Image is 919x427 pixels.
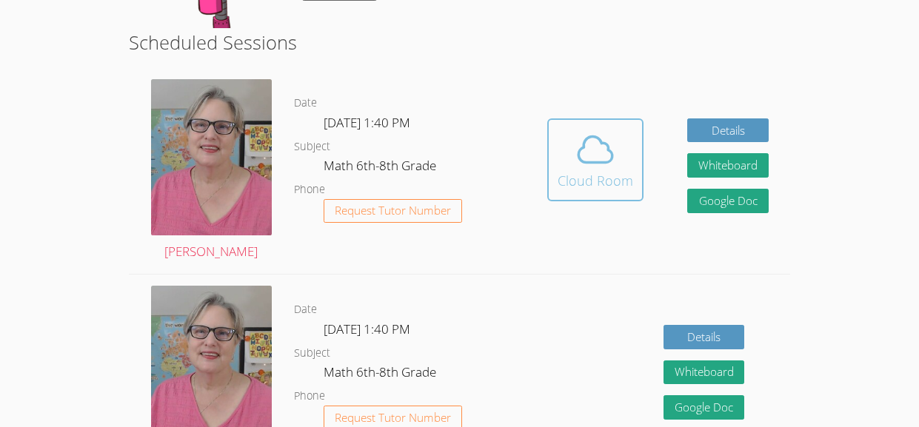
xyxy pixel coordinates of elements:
[294,387,325,406] dt: Phone
[335,412,451,423] span: Request Tutor Number
[151,79,272,263] a: [PERSON_NAME]
[129,28,791,56] h2: Scheduled Sessions
[687,118,769,143] a: Details
[294,344,330,363] dt: Subject
[664,395,745,420] a: Google Doc
[294,94,317,112] dt: Date
[335,205,451,216] span: Request Tutor Number
[687,153,769,178] button: Whiteboard
[324,114,410,131] span: [DATE] 1:40 PM
[324,155,439,181] dd: Math 6th-8th Grade
[294,181,325,199] dt: Phone
[294,300,317,319] dt: Date
[324,362,439,387] dd: Math 6th-8th Grade
[324,320,410,337] span: [DATE] 1:40 PM
[151,79,272,235] img: avatar.png
[294,138,330,156] dt: Subject
[664,325,745,349] a: Details
[558,170,633,191] div: Cloud Room
[664,360,745,385] button: Whiteboard
[324,199,462,223] button: Request Tutor Number
[687,189,769,213] a: Google Doc
[547,118,644,201] button: Cloud Room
